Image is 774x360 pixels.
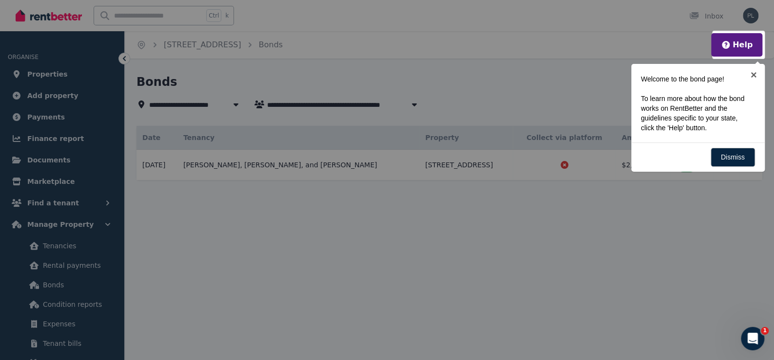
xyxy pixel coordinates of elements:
[761,327,769,335] span: 1
[641,94,749,133] p: To learn more about how the bond works on RentBetter and the guidelines specific to your state, c...
[741,327,764,350] iframe: Intercom live chat
[711,148,755,167] a: Dismiss
[721,39,753,51] button: Help
[743,64,765,86] a: ×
